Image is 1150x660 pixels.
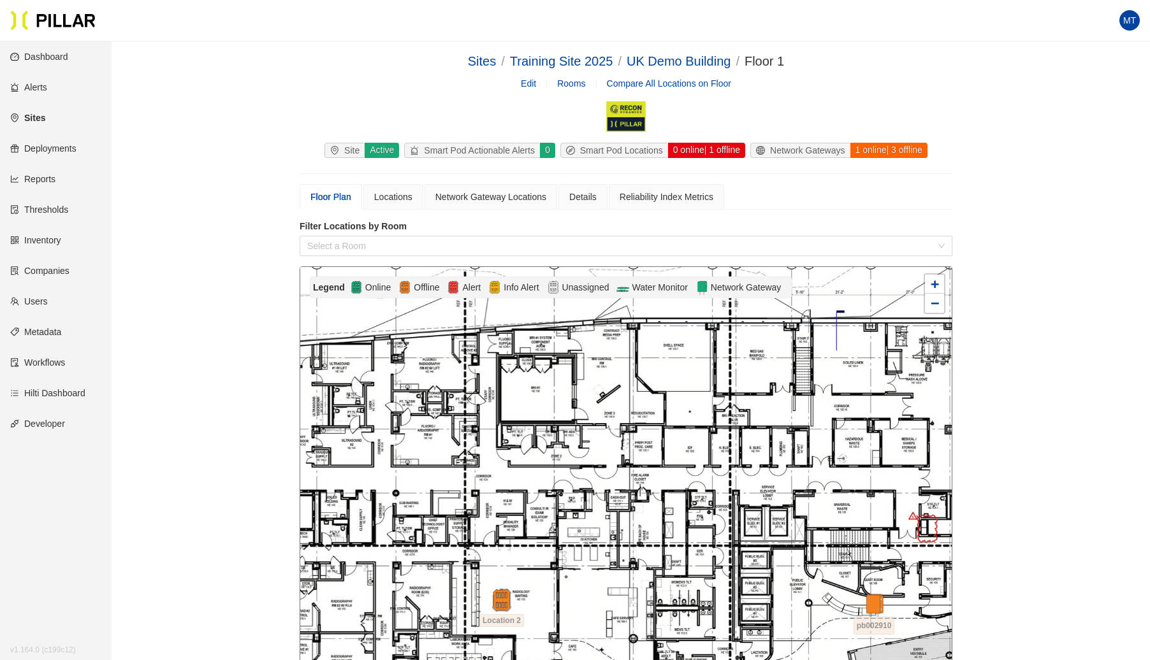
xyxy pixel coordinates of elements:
a: Training Site 2025 [510,54,613,68]
a: exceptionThresholds [10,204,68,215]
span: / [501,54,505,68]
img: Offline [398,280,411,295]
a: Edit [521,76,536,90]
img: pod-offline.df94d192.svg [490,589,513,612]
span: global [756,146,770,155]
div: Network Gateway Locations [435,190,546,204]
label: Filter Locations by Room [300,220,952,233]
img: Flow-Monitor [616,280,629,295]
div: Details [569,190,597,204]
div: Network Gateways [751,143,850,157]
a: qrcodeInventory [10,235,61,245]
img: Alert [488,280,501,295]
span: Network Gateway [708,280,783,294]
div: Smart Pod Locations [561,143,668,157]
span: compass [566,146,580,155]
span: / [736,54,739,68]
a: giftDeployments [10,143,76,154]
div: Site [325,143,365,157]
div: pb002910 [852,594,896,601]
div: Legend [313,280,350,294]
a: solutionCompanies [10,266,69,276]
div: 0 online | 1 offline [667,143,745,158]
span: Unassigned [560,280,612,294]
a: teamUsers [10,296,48,306]
span: Alert [460,280,483,294]
a: Rooms [557,78,585,89]
img: Online [350,280,363,295]
span: / [618,54,622,68]
img: gateway-offline.d96533cd.svg [862,594,885,617]
div: Floor Plan [310,190,351,204]
span: − [931,295,939,311]
a: apiDeveloper [10,419,65,429]
a: barsHilti Dashboard [10,388,85,398]
div: Location 2 [479,589,524,612]
a: alertAlerts [10,82,47,92]
span: Info Alert [501,280,541,294]
img: Network Gateway [695,280,708,295]
a: environmentSites [10,113,45,123]
a: tagMetadata [10,327,61,337]
span: + [931,276,939,292]
span: alert [410,146,424,155]
span: Offline [411,280,442,294]
img: Pillar Technologies [10,10,96,31]
img: Alert [447,280,460,295]
a: alertSmart Pod Actionable Alerts0 [402,143,557,158]
a: Zoom in [925,275,944,294]
div: Reliability Index Metrics [620,190,713,204]
a: line-chartReports [10,174,55,184]
span: environment [330,146,344,155]
a: Compare All Locations on Floor [607,78,731,89]
a: Zoom out [925,294,944,313]
span: Online [363,280,393,294]
span: Floor 1 [745,54,784,68]
span: Water Monitor [629,280,690,294]
img: Unassigned [547,280,560,295]
span: Location 2 [479,614,524,627]
a: UK Demo Building [627,54,731,68]
span: MT [1123,10,1136,31]
a: Sites [468,54,496,68]
a: auditWorkflows [10,357,65,368]
a: dashboardDashboard [10,52,68,62]
img: Recon Pillar Construction [605,101,646,133]
div: Smart Pod Actionable Alerts [405,143,540,157]
div: Locations [374,190,412,204]
div: 0 [539,143,555,158]
div: 1 online | 3 offline [850,143,928,158]
div: Active [364,143,399,158]
span: pb002910 [854,617,895,635]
